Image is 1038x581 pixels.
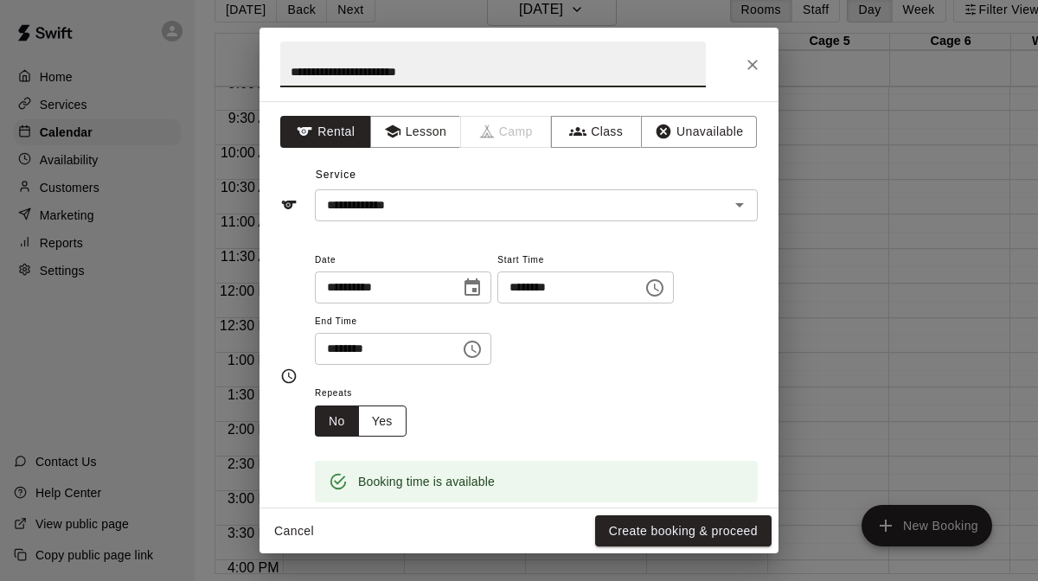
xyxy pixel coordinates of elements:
button: Cancel [266,515,322,547]
div: Booking time is available [358,466,495,497]
button: Choose time, selected time is 3:00 PM [455,332,490,367]
span: Date [315,249,491,272]
span: Service [316,169,356,181]
button: Close [737,49,768,80]
button: No [315,405,359,437]
div: outlined button group [315,405,407,437]
span: Camps can only be created in the Services page [461,116,552,148]
svg: Timing [280,367,298,385]
button: Rental [280,116,371,148]
span: Start Time [497,249,674,272]
button: Yes [358,405,407,437]
button: Create booking & proceed [595,515,772,547]
button: Open [727,193,752,217]
button: Lesson [370,116,461,148]
span: End Time [315,310,491,334]
svg: Service [280,196,298,214]
span: Repeats [315,382,420,405]
button: Class [551,116,642,148]
button: Unavailable [641,116,757,148]
button: Choose date, selected date is Jan 11, 2026 [455,271,490,305]
button: Choose time, selected time is 8:45 AM [638,271,672,305]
